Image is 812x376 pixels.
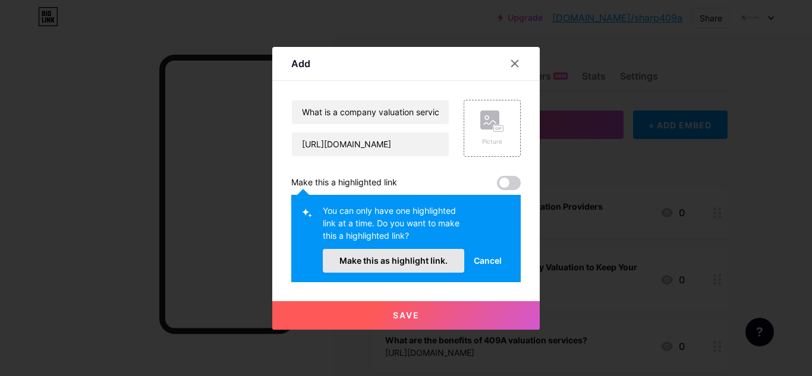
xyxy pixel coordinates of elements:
[292,132,449,156] input: URL
[292,100,449,124] input: Title
[291,176,397,190] div: Make this a highlighted link
[323,204,464,249] div: You can only have one highlighted link at a time. Do you want to make this a highlighted link?
[480,137,504,146] div: Picture
[323,249,464,273] button: Make this as highlight link.
[291,56,310,71] div: Add
[339,255,448,266] span: Make this as highlight link.
[393,310,420,320] span: Save
[272,301,540,330] button: Save
[464,249,511,273] button: Cancel
[474,254,502,267] span: Cancel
